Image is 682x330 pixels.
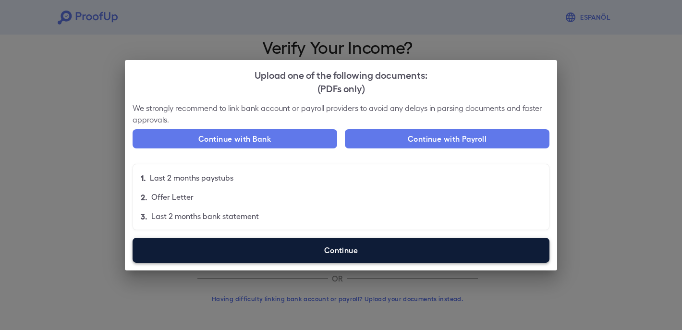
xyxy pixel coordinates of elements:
[125,60,557,102] h2: Upload one of the following documents:
[345,129,549,148] button: Continue with Payroll
[133,238,549,263] label: Continue
[133,102,549,125] p: We strongly recommend to link bank account or payroll providers to avoid any delays in parsing do...
[150,172,233,183] p: Last 2 months paystubs
[133,81,549,95] div: (PDFs only)
[141,210,147,222] p: 3.
[151,191,194,203] p: Offer Letter
[141,172,146,183] p: 1.
[141,191,147,203] p: 2.
[151,210,259,222] p: Last 2 months bank statement
[133,129,337,148] button: Continue with Bank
